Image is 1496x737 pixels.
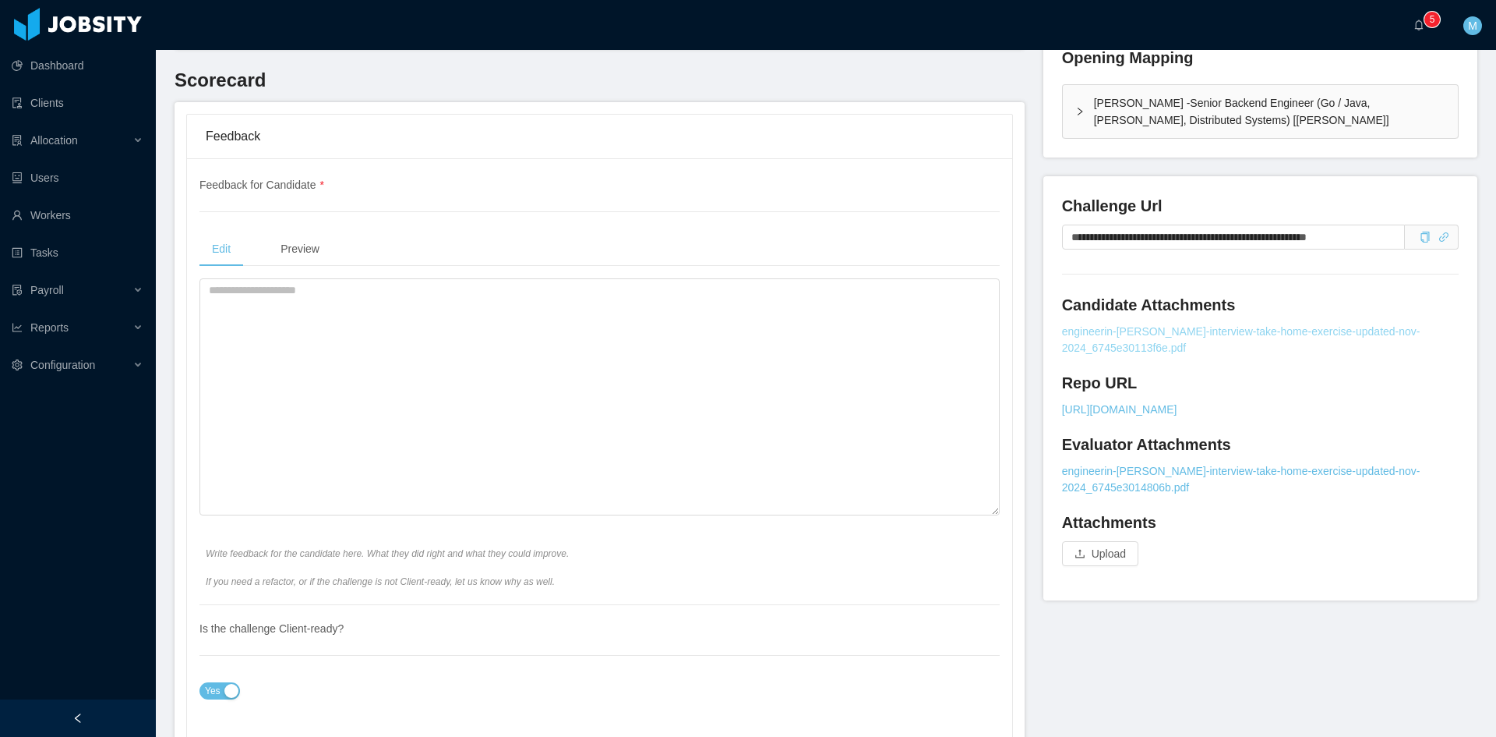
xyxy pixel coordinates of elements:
[199,232,243,267] div: Edit
[1430,12,1435,27] p: 5
[1062,541,1138,566] button: icon: uploadUpload
[206,547,893,589] span: Write feedback for the candidate here. What they did right and what they could improve. If you ne...
[1413,19,1424,30] i: icon: bell
[1075,107,1085,116] i: icon: right
[205,683,221,699] span: Yes
[1063,85,1458,138] div: icon: right[PERSON_NAME] -Senior Backend Engineer (Go / Java, [PERSON_NAME], Distributed Systems)...
[30,321,69,334] span: Reports
[268,232,332,267] div: Preview
[1062,463,1459,496] a: engineerin-[PERSON_NAME]-interview-take-home-exercise-updated-nov-2024_6745e3014806b.pdf
[1062,372,1459,394] h4: Repo URL
[1062,434,1459,455] h4: Evaluator Attachments
[1062,324,1459,356] a: engineerin-[PERSON_NAME]-interview-take-home-exercise-updated-nov-2024_6745e30113f6e.pdf
[1420,232,1431,243] i: icon: copy
[1062,512,1459,533] h4: Attachments
[30,284,64,296] span: Payroll
[1062,402,1459,418] a: [URL][DOMAIN_NAME]
[199,179,324,191] span: Feedback for Candidate
[1062,195,1459,217] h4: Challenge Url
[1062,547,1138,560] span: icon: uploadUpload
[1062,47,1194,69] h4: Opening Mapping
[12,200,143,231] a: icon: userWorkers
[12,285,23,296] i: icon: file-protect
[30,134,78,147] span: Allocation
[1420,229,1431,246] div: Copy
[1062,294,1459,316] h4: Candidate Attachments
[12,135,23,146] i: icon: solution
[1424,12,1440,27] sup: 5
[175,68,1025,93] h3: Scorecard
[12,162,143,193] a: icon: robotUsers
[1438,232,1449,243] i: icon: link
[12,360,23,370] i: icon: setting
[12,50,143,81] a: icon: pie-chartDashboard
[30,359,95,371] span: Configuration
[12,322,23,333] i: icon: line-chart
[199,622,344,635] span: Is the challenge Client-ready?
[1438,231,1449,243] a: icon: link
[12,87,143,119] a: icon: auditClients
[1468,16,1477,35] span: M
[206,115,993,158] div: Feedback
[12,237,143,268] a: icon: profileTasks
